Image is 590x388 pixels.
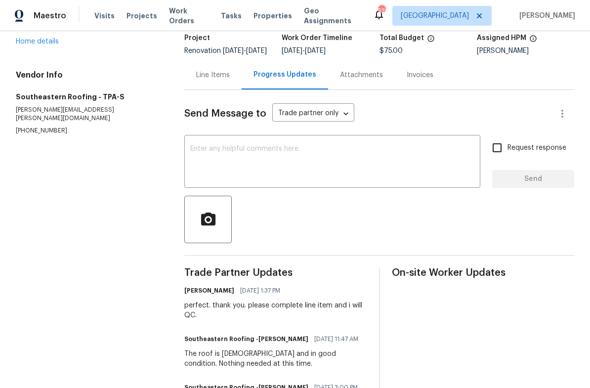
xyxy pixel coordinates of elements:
span: Visits [94,11,115,21]
div: perfect. thank you. please complete line item and i will QC. [184,301,367,320]
span: Renovation [184,47,267,54]
h5: Project [184,35,210,42]
div: Trade partner only [272,106,354,122]
span: Maestro [34,11,66,21]
h5: Work Order Timeline [282,35,352,42]
span: Send Message to [184,109,266,119]
h4: Vendor Info [16,70,161,80]
span: [DATE] [223,47,244,54]
span: Geo Assignments [304,6,361,26]
h5: Southeastern Roofing - TPA-S [16,92,161,102]
span: Properties [253,11,292,21]
div: Invoices [407,70,433,80]
span: $75.00 [379,47,403,54]
span: Tasks [221,12,242,19]
span: The total cost of line items that have been proposed by Opendoor. This sum includes line items th... [427,35,435,47]
div: Progress Updates [253,70,316,80]
span: [DATE] [282,47,302,54]
h5: Total Budget [379,35,424,42]
div: The roof is [DEMOGRAPHIC_DATA] and in good condition. Nothing needed at this time. [184,349,367,369]
h5: Assigned HPM [477,35,526,42]
span: [PERSON_NAME] [515,11,575,21]
div: Attachments [340,70,383,80]
span: Request response [507,143,566,153]
span: Work Orders [169,6,209,26]
span: [DATE] [305,47,326,54]
span: [DATE] 1:37 PM [240,286,280,296]
span: [DATE] [246,47,267,54]
div: 52 [378,6,385,16]
span: [DATE] 11:47 AM [314,334,358,344]
h6: Southeastern Roofing -[PERSON_NAME] [184,334,308,344]
span: - [223,47,267,54]
span: On-site Worker Updates [392,268,574,278]
span: [GEOGRAPHIC_DATA] [401,11,469,21]
span: The hpm assigned to this work order. [529,35,537,47]
span: Trade Partner Updates [184,268,367,278]
a: Home details [16,38,59,45]
div: [PERSON_NAME] [477,47,574,54]
div: Line Items [196,70,230,80]
p: [PERSON_NAME][EMAIL_ADDRESS][PERSON_NAME][DOMAIN_NAME] [16,106,161,123]
h6: [PERSON_NAME] [184,286,234,296]
span: - [282,47,326,54]
p: [PHONE_NUMBER] [16,127,161,135]
span: Projects [126,11,157,21]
